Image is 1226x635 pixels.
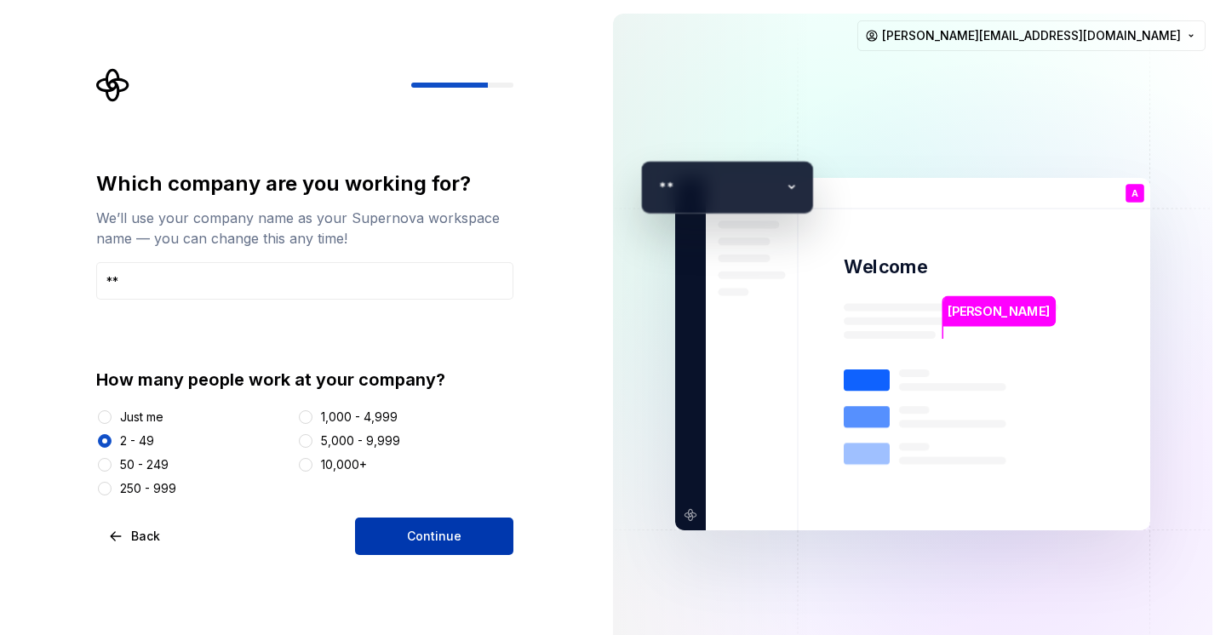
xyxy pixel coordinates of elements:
[96,170,513,197] div: Which company are you working for?
[131,528,160,545] span: Back
[857,20,1206,51] button: [PERSON_NAME][EMAIL_ADDRESS][DOMAIN_NAME]
[355,518,513,555] button: Continue
[120,480,176,497] div: 250 - 999
[96,208,513,249] div: We’ll use your company name as your Supernova workspace name — you can change this any time!
[96,368,513,392] div: How many people work at your company?
[407,528,461,545] span: Continue
[120,432,154,449] div: 2 - 49
[120,456,169,473] div: 50 - 249
[321,432,400,449] div: 5,000 - 9,999
[948,302,1050,321] p: [PERSON_NAME]
[321,409,398,426] div: 1,000 - 4,999
[120,409,163,426] div: Just me
[96,518,175,555] button: Back
[321,456,367,473] div: 10,000+
[882,27,1181,44] span: [PERSON_NAME][EMAIL_ADDRESS][DOMAIN_NAME]
[96,68,130,102] svg: Supernova Logo
[844,255,927,279] p: Welcome
[1131,189,1138,198] p: A
[96,262,513,300] input: Company name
